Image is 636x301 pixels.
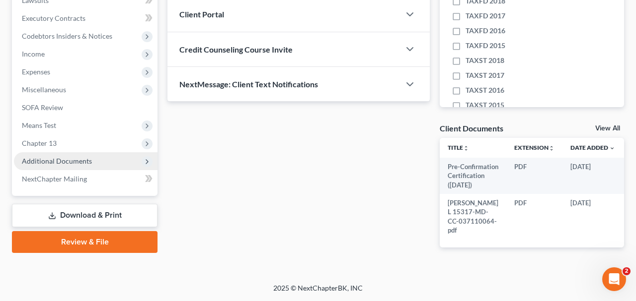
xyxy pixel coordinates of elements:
[514,144,555,151] a: Extensionunfold_more
[466,11,505,21] span: TAXFD 2017
[595,125,620,132] a: View All
[623,267,631,275] span: 2
[22,85,66,94] span: Miscellaneous
[440,123,503,133] div: Client Documents
[562,194,623,240] td: [DATE]
[463,145,469,151] i: unfold_more
[466,41,505,51] span: TAXFD 2015
[179,9,224,19] span: Client Portal
[466,85,504,95] span: TAXST 2016
[14,170,158,188] a: NextChapter Mailing
[466,100,504,110] span: TAXST 2015
[22,32,112,40] span: Codebtors Insiders & Notices
[506,194,562,240] td: PDF
[440,194,506,240] td: [PERSON_NAME] L 15317-MD-CC-037110064-pdf
[12,204,158,227] a: Download & Print
[14,9,158,27] a: Executory Contracts
[22,139,57,147] span: Chapter 13
[22,67,50,76] span: Expenses
[12,231,158,253] a: Review & File
[448,144,469,151] a: Titleunfold_more
[22,103,63,112] span: SOFA Review
[570,144,615,151] a: Date Added expand_more
[179,79,318,89] span: NextMessage: Client Text Notifications
[562,158,623,194] td: [DATE]
[466,26,505,36] span: TAXFD 2016
[179,45,293,54] span: Credit Counseling Course Invite
[466,70,504,80] span: TAXST 2017
[22,175,87,183] span: NextChapter Mailing
[440,158,506,194] td: Pre-Confirmation Certification ([DATE])
[549,145,555,151] i: unfold_more
[506,158,562,194] td: PDF
[609,145,615,151] i: expand_more
[22,50,45,58] span: Income
[466,56,504,65] span: TAXST 2018
[602,267,626,291] iframe: Intercom live chat
[35,283,601,301] div: 2025 © NextChapterBK, INC
[14,99,158,117] a: SOFA Review
[22,121,56,129] span: Means Test
[22,157,92,165] span: Additional Documents
[22,14,85,22] span: Executory Contracts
